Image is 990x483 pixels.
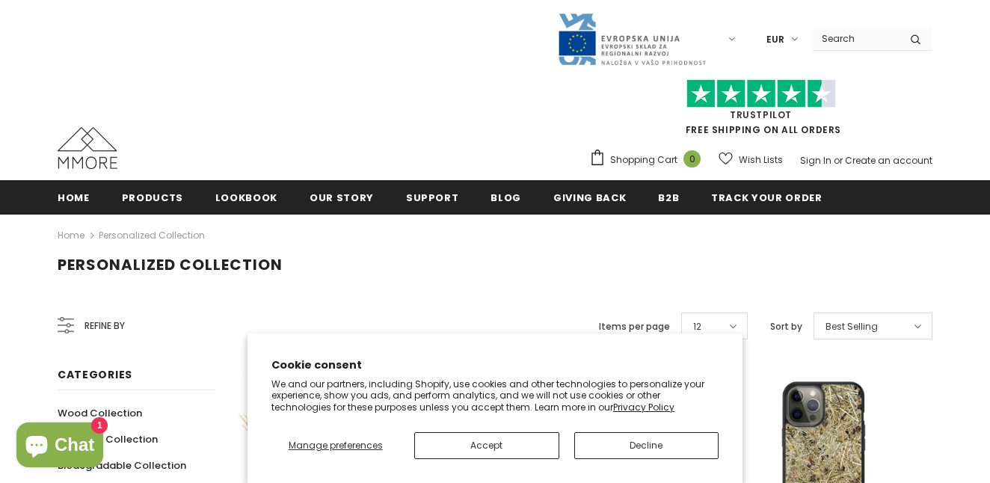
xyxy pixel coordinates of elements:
span: or [834,154,843,167]
img: Javni Razpis [557,12,707,67]
a: support [406,180,459,214]
a: Create an account [845,154,932,167]
span: 0 [683,150,701,167]
button: Accept [414,432,559,459]
a: Home [58,180,90,214]
img: MMORE Cases [58,127,117,169]
a: Sign In [800,154,831,167]
span: Our Story [310,191,374,205]
p: We and our partners, including Shopify, use cookies and other technologies to personalize your ex... [271,378,719,413]
label: Sort by [770,319,802,334]
h2: Cookie consent [271,357,719,373]
a: Trustpilot [730,108,792,121]
span: Lookbook [215,191,277,205]
span: Shopping Cart [610,153,677,167]
span: Manage preferences [289,439,383,452]
a: Personalized Collection [99,229,205,241]
span: Products [122,191,183,205]
span: Wood Collection [58,406,142,420]
a: Blog [491,180,521,214]
span: Blog [491,191,521,205]
span: Wish Lists [739,153,783,167]
span: Biodegradable Collection [58,458,186,473]
a: Biodegradable Collection [58,452,186,479]
span: Personalized Collection [58,254,283,275]
span: Home [58,191,90,205]
inbox-online-store-chat: Shopify online store chat [12,422,108,471]
span: Categories [58,367,132,382]
span: EUR [766,32,784,47]
span: Refine by [84,318,125,334]
span: support [406,191,459,205]
a: Products [122,180,183,214]
a: Privacy Policy [613,401,674,413]
span: FREE SHIPPING ON ALL ORDERS [589,86,932,136]
img: Trust Pilot Stars [686,79,836,108]
span: Track your order [711,191,822,205]
input: Search Site [813,28,899,49]
a: Giving back [553,180,626,214]
a: Shopping Cart 0 [589,149,708,171]
a: Our Story [310,180,374,214]
a: B2B [658,180,679,214]
button: Manage preferences [271,432,399,459]
span: 12 [693,319,701,334]
button: Decline [574,432,719,459]
a: Home [58,227,84,244]
span: B2B [658,191,679,205]
a: Track your order [711,180,822,214]
a: Lookbook [215,180,277,214]
a: Wish Lists [719,147,783,173]
a: Wood Collection [58,400,142,426]
span: Best Selling [825,319,878,334]
a: Javni Razpis [557,32,707,45]
span: Giving back [553,191,626,205]
label: Items per page [599,319,670,334]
